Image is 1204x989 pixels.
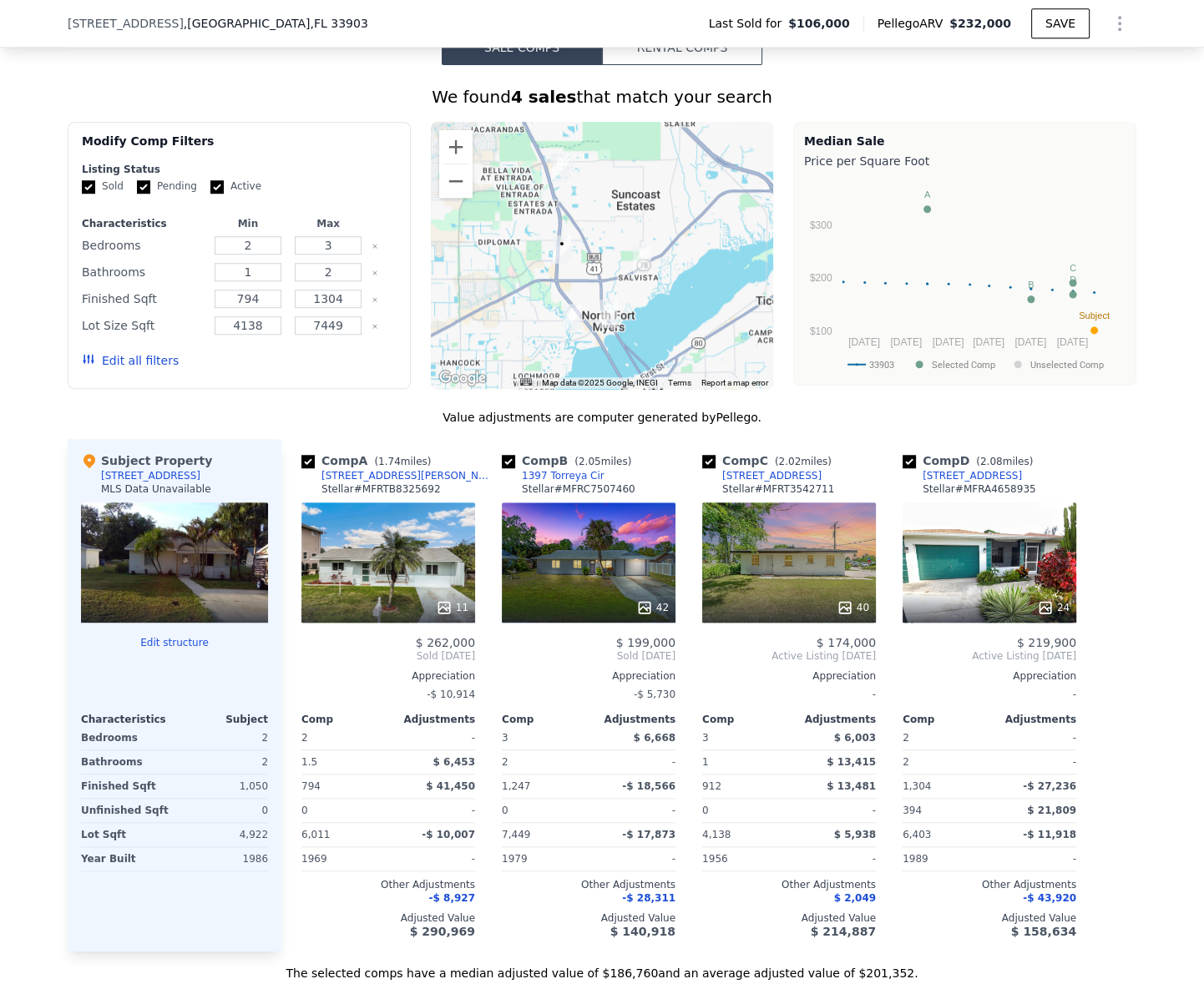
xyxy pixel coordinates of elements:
[804,149,1126,173] div: Price per Square Foot
[878,15,950,32] span: Pellego ARV
[321,469,495,482] div: [STREET_ADDRESS][PERSON_NAME]
[702,452,838,469] div: Comp C
[81,452,212,469] div: Subject Property
[435,367,490,389] img: Google
[1023,780,1076,792] span: -$ 27,236
[372,296,378,303] button: Clear
[392,799,475,822] div: -
[81,750,171,774] div: Bathrooms
[551,154,569,182] div: 3320 Sabal Springs Blvd
[810,219,832,231] text: $300
[301,669,475,683] div: Appreciation
[301,847,385,870] div: 1969
[933,336,964,348] text: [DATE]
[903,669,1076,683] div: Appreciation
[502,649,675,663] span: Sold [DATE]
[301,713,388,726] div: Comp
[178,726,268,749] div: 2
[903,452,1040,469] div: Comp D
[416,636,475,649] span: $ 262,000
[834,892,876,904] span: $ 2,049
[634,732,675,744] span: $ 6,668
[903,713,989,726] div: Comp
[616,636,675,649] span: $ 199,000
[837,599,869,616] div: 40
[82,217,205,230] div: Characteristics
[68,951,1136,981] div: The selected comps have a median adjusted value of $186,760 and an average adjusted value of $201...
[924,189,931,199] text: A
[178,775,268,798] div: 1,050
[422,829,475,840] span: -$ 10,007
[82,234,205,257] div: Bedrooms
[668,378,691,387] a: Terms (opens in new tab)
[1023,892,1076,904] span: -$ 43,920
[101,469,200,482] div: [STREET_ADDRESS]
[702,732,709,744] span: 3
[903,847,986,870] div: 1989
[502,452,638,469] div: Comp B
[633,245,651,273] div: 1397 Torreya Cir
[949,17,1011,30] span: $232,000
[522,482,635,496] div: Stellar # MFRC7507460
[634,689,675,700] span: -$ 5,730
[973,336,1004,348] text: [DATE]
[903,649,1076,663] span: Active Listing [DATE]
[834,732,876,744] span: $ 6,003
[392,726,475,749] div: -
[178,750,268,774] div: 2
[834,829,876,840] span: $ 5,938
[788,15,850,32] span: $106,000
[810,272,832,284] text: $200
[592,799,675,822] div: -
[622,780,675,792] span: -$ 18,566
[301,732,308,744] span: 2
[410,925,475,938] span: $ 290,969
[310,17,367,30] span: , FL 33903
[792,847,876,870] div: -
[792,799,876,822] div: -
[602,30,762,65] button: Rental Comps
[778,456,801,467] span: 2.02
[502,805,508,816] span: 0
[511,87,577,107] strong: 4 sales
[811,925,876,938] span: $ 214,887
[68,15,184,32] span: [STREET_ADDRESS]
[372,270,378,276] button: Clear
[622,892,675,904] span: -$ 28,311
[301,750,385,774] div: 1.5
[520,378,532,386] button: Keyboard shortcuts
[101,482,211,496] div: MLS Data Unavailable
[81,636,268,649] button: Edit structure
[82,180,95,194] input: Sold
[903,683,1076,706] div: -
[439,130,473,164] button: Zoom in
[184,15,368,32] span: , [GEOGRAPHIC_DATA]
[502,732,508,744] span: 3
[301,780,321,792] span: 794
[502,780,530,792] span: 1,247
[969,456,1040,467] span: ( miles)
[82,163,397,176] div: Listing Status
[82,352,179,369] button: Edit all filters
[1070,263,1076,273] text: C
[178,847,268,870] div: 1986
[436,599,468,616] div: 11
[301,911,475,925] div: Adjusted Value
[903,780,931,792] span: 1,304
[301,805,308,816] span: 0
[923,482,1036,496] div: Stellar # MFRA4658935
[903,732,909,744] span: 2
[1103,7,1136,40] button: Show Options
[702,829,731,840] span: 4,138
[68,409,1136,426] div: Value adjustments are computer generated by Pellego .
[502,829,530,840] span: 7,449
[702,713,789,726] div: Comp
[301,649,475,663] span: Sold [DATE]
[709,15,789,32] span: Last Sold for
[599,300,618,328] div: 21 Cabana Ave
[592,847,675,870] div: -
[980,456,1003,467] span: 2.08
[210,180,224,194] input: Active
[989,713,1076,726] div: Adjustments
[1070,275,1076,285] text: D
